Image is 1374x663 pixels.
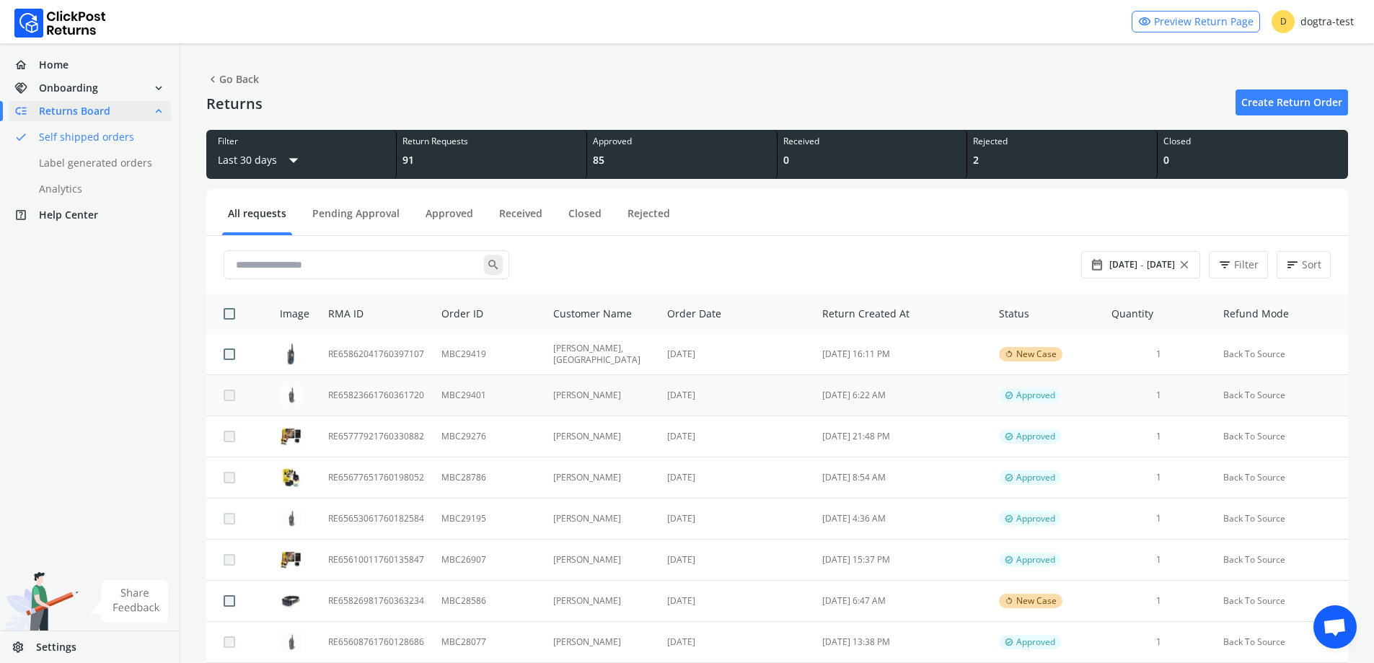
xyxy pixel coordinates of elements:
[320,334,433,375] td: RE65862041760397107
[1016,513,1055,524] span: Approved
[545,499,659,540] td: [PERSON_NAME]
[1215,334,1348,375] td: Back To Source
[545,334,659,375] td: [PERSON_NAME], [GEOGRAPHIC_DATA]
[36,640,76,654] span: Settings
[814,540,990,581] td: [DATE] 15:37 PM
[1016,390,1055,401] span: Approved
[433,581,545,622] td: MBC28586
[9,55,171,75] a: homeHome
[1132,11,1260,32] a: visibilityPreview Return Page
[973,153,1151,167] div: 2
[14,101,39,121] span: low_priority
[152,101,165,121] span: expand_less
[1163,136,1342,147] div: Closed
[1016,554,1055,566] span: Approved
[1016,472,1055,483] span: Approved
[1016,636,1055,648] span: Approved
[1005,472,1013,483] span: verified
[1272,10,1354,33] div: dogtra-test
[1215,375,1348,416] td: Back To Source
[1103,334,1215,375] td: 1
[39,104,110,118] span: Returns Board
[1163,153,1342,167] div: 0
[1005,595,1013,607] span: rotate_left
[280,343,301,365] img: row_image
[1103,416,1215,457] td: 1
[783,153,961,167] div: 0
[1109,259,1137,271] span: [DATE]
[218,136,384,147] div: Filter
[9,127,188,147] a: doneSelf shipped orders
[659,581,814,622] td: [DATE]
[320,581,433,622] td: RE65826981760363234
[1103,294,1215,334] th: Quantity
[484,255,503,275] span: search
[659,457,814,499] td: [DATE]
[433,457,545,499] td: MBC28786
[280,509,301,528] img: row_image
[280,549,301,571] img: row_image
[1215,499,1348,540] td: Back To Source
[320,375,433,416] td: RE65823661760361720
[9,205,171,225] a: help_centerHelp Center
[659,294,814,334] th: Order Date
[545,540,659,581] td: [PERSON_NAME]
[218,147,304,173] button: Last 30 daysarrow_drop_down
[1272,10,1295,33] span: D
[1103,581,1215,622] td: 1
[14,127,27,147] span: done
[593,136,771,147] div: Approved
[433,294,545,334] th: Order ID
[545,294,659,334] th: Customer Name
[814,416,990,457] td: [DATE] 21:48 PM
[1147,259,1175,271] span: [DATE]
[14,205,39,225] span: help_center
[263,294,320,334] th: Image
[1005,554,1013,566] span: verified
[1215,622,1348,663] td: Back To Source
[14,55,39,75] span: home
[659,334,814,375] td: [DATE]
[814,499,990,540] td: [DATE] 4:36 AM
[1103,457,1215,499] td: 1
[420,206,479,232] a: Approved
[307,206,405,232] a: Pending Approval
[280,386,301,405] img: row_image
[152,78,165,98] span: expand_more
[14,9,106,38] img: Logo
[9,179,188,199] a: Analytics
[1286,255,1299,275] span: sort
[659,540,814,581] td: [DATE]
[12,637,36,657] span: settings
[814,457,990,499] td: [DATE] 8:54 AM
[433,622,545,663] td: MBC28077
[9,153,188,173] a: Label generated orders
[1103,375,1215,416] td: 1
[622,206,676,232] a: Rejected
[545,622,659,663] td: [PERSON_NAME]
[1140,258,1144,272] span: -
[783,136,961,147] div: Received
[1091,255,1104,275] span: date_range
[1218,255,1231,275] span: filter_list
[973,136,1151,147] div: Rejected
[280,590,301,612] img: row_image
[814,622,990,663] td: [DATE] 13:38 PM
[433,540,545,581] td: MBC26907
[433,416,545,457] td: MBC29276
[1005,390,1013,401] span: verified
[1277,251,1331,278] button: sortSort
[1138,12,1151,32] span: visibility
[1005,431,1013,442] span: verified
[433,334,545,375] td: MBC29419
[1215,581,1348,622] td: Back To Source
[280,426,301,447] img: row_image
[320,457,433,499] td: RE65677651760198052
[814,375,990,416] td: [DATE] 6:22 AM
[545,457,659,499] td: [PERSON_NAME]
[493,206,548,232] a: Received
[1103,540,1215,581] td: 1
[320,294,433,334] th: RMA ID
[814,581,990,622] td: [DATE] 6:47 AM
[14,78,39,98] span: handshake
